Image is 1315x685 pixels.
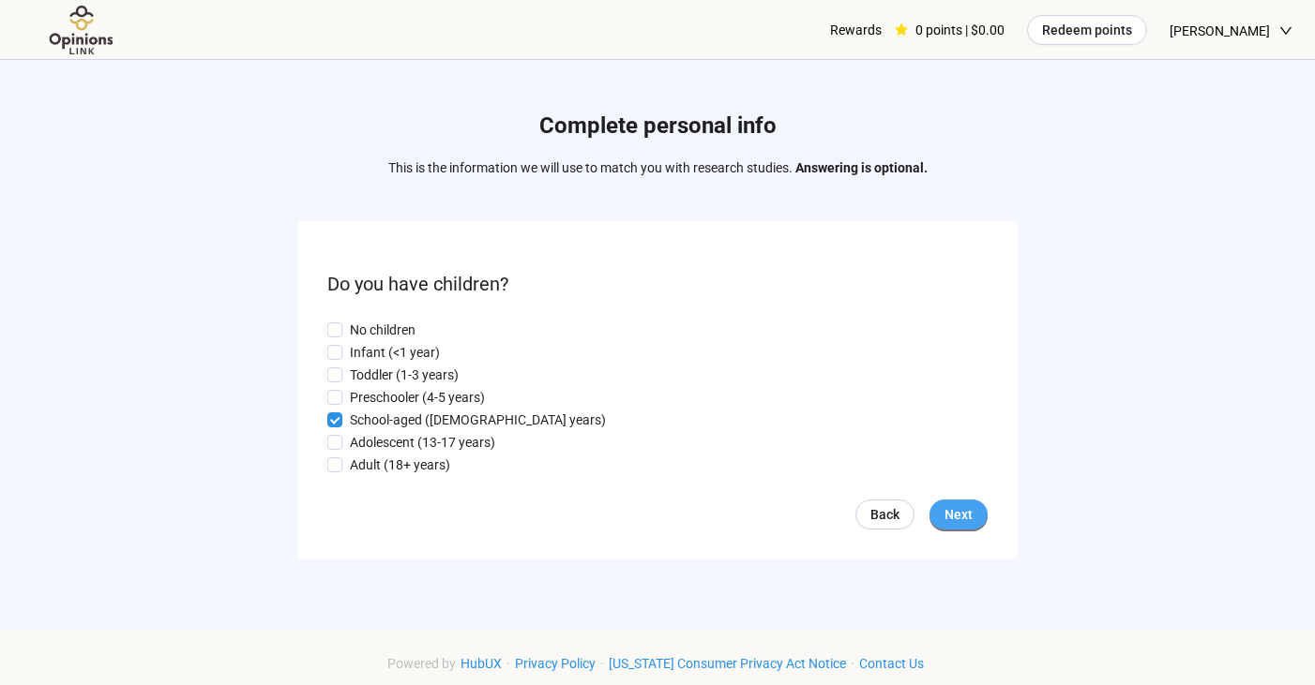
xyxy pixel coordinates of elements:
span: Redeem points [1042,20,1132,40]
p: Preschooler (4-5 years) [350,387,485,408]
p: Do you have children? [327,270,988,299]
p: No children [350,320,416,340]
p: Adolescent (13-17 years) [350,432,495,453]
strong: Answering is optional. [795,160,928,175]
a: Privacy Policy [510,656,600,671]
button: Redeem points [1027,15,1147,45]
div: · · · [387,653,929,674]
span: Next [945,504,973,525]
p: Adult (18+ years) [350,454,450,475]
span: down [1279,24,1292,37]
a: HubUX [456,656,506,671]
p: Infant (<1 year) [350,342,440,363]
p: School-aged ([DEMOGRAPHIC_DATA] years) [350,410,606,430]
span: star [895,23,908,37]
a: Back [855,499,914,529]
p: This is the information we will use to match you with research studies. [388,157,928,178]
p: Toddler (1-3 years) [350,365,459,385]
a: [US_STATE] Consumer Privacy Act Notice [604,656,851,671]
span: Back [870,504,899,525]
span: Powered by [387,656,456,671]
h1: Complete personal info [388,109,928,144]
span: [PERSON_NAME] [1170,1,1270,61]
button: Next [930,499,988,529]
a: Contact Us [854,656,929,671]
